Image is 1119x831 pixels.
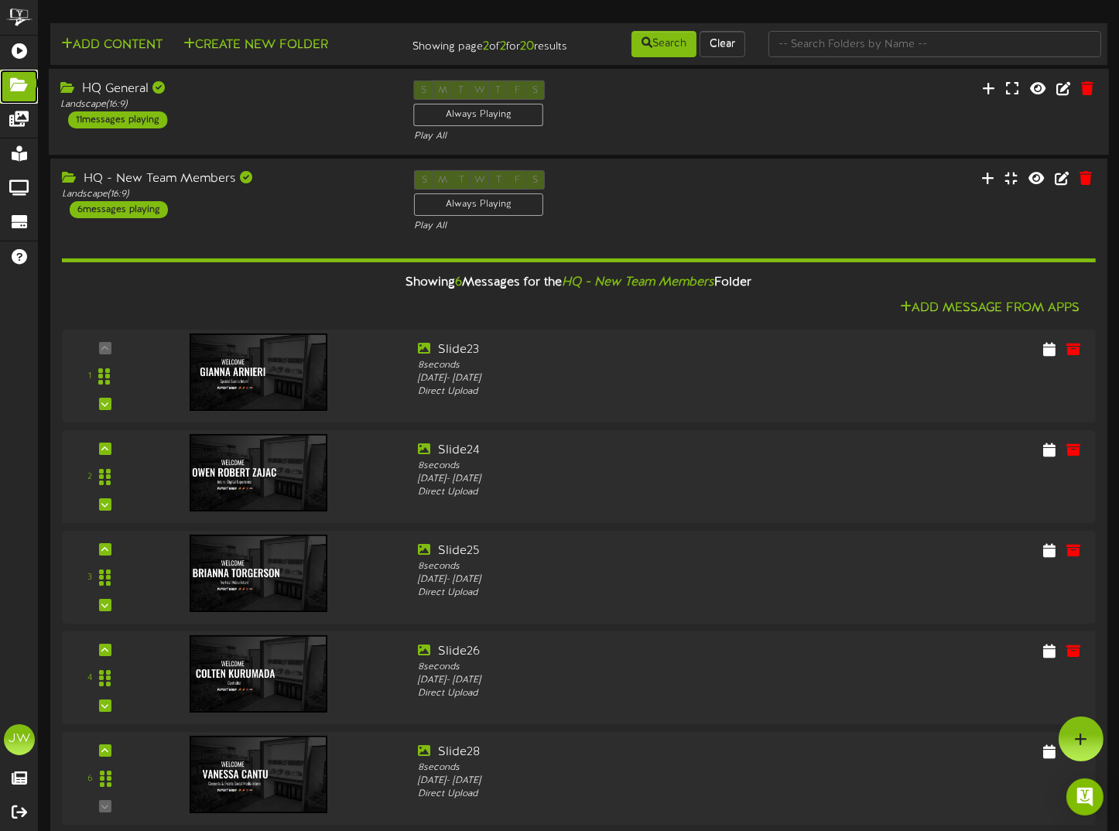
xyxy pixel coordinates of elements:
strong: 2 [500,39,506,53]
img: ad98953c-14b4-4547-908a-89c5de606325.jpg [190,333,327,411]
div: Play All [414,130,744,143]
div: Slide26 [418,643,826,661]
div: Direct Upload [418,586,826,600]
img: 33cdd1f3-34ed-4e54-b774-f55300d382e0.jpg [190,635,327,713]
div: [DATE] - [DATE] [418,573,826,586]
div: 6 messages playing [70,201,168,218]
div: 8 seconds [418,560,826,573]
div: Play All [414,220,743,233]
strong: 20 [520,39,534,53]
div: Direct Upload [418,486,826,499]
input: -- Search Folders by Name -- [768,31,1101,57]
div: Slide28 [418,744,826,761]
div: Direct Upload [418,788,826,801]
img: fa1f096a-fe90-4af6-ae55-07b06e4f3863.jpg [190,535,327,612]
div: Landscape ( 16:9 ) [60,98,391,111]
div: [DATE] - [DATE] [418,372,826,385]
i: HQ - New Team Members [563,275,715,289]
div: Direct Upload [418,385,826,398]
img: a6ae0dea-f038-4fe0-b5a8-03fdaa803ec6.jpg [190,434,327,511]
div: Always Playing [414,193,543,216]
div: HQ - New Team Members [62,170,391,188]
div: 8 seconds [418,460,826,473]
div: 8 seconds [418,359,826,372]
div: 8 seconds [418,761,826,775]
div: Slide23 [418,341,826,359]
div: Showing Messages for the Folder [50,266,1107,299]
img: 8e6d3218-0aed-459a-9293-89ed439f5ab0.jpg [190,736,327,813]
div: Landscape ( 16:9 ) [62,188,391,201]
button: Add Message From Apps [895,299,1084,318]
div: Slide25 [418,542,826,560]
button: Clear [700,31,745,57]
div: 6 [87,772,93,785]
strong: 2 [483,39,489,53]
div: 8 seconds [418,661,826,674]
div: Direct Upload [418,687,826,700]
div: Slide24 [418,442,826,460]
span: 6 [456,275,463,289]
button: Search [631,31,696,57]
div: HQ General [60,80,391,98]
div: JW [4,724,35,755]
button: Add Content [56,36,167,55]
div: Open Intercom Messenger [1066,778,1104,816]
div: [DATE] - [DATE] [418,473,826,486]
div: Showing page of for results [401,29,579,56]
button: Create New Folder [179,36,333,55]
div: [DATE] - [DATE] [418,674,826,687]
div: Always Playing [414,104,544,126]
div: 11 messages playing [68,111,167,128]
div: [DATE] - [DATE] [418,775,826,788]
